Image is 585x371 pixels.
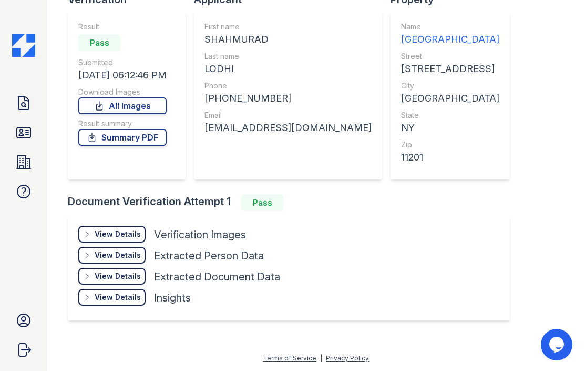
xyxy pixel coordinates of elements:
iframe: chat widget [541,329,574,360]
div: Pass [78,34,120,51]
div: 11201 [401,150,499,165]
img: CE_Icon_Blue-c292c112584629df590d857e76928e9f676e5b41ef8f769ba2f05ee15b207248.png [12,34,35,57]
a: Privacy Policy [326,354,369,362]
a: Summary PDF [78,129,167,146]
div: NY [401,121,499,135]
div: LODHI [204,62,372,76]
div: Name [401,22,499,32]
div: [EMAIL_ADDRESS][DOMAIN_NAME] [204,121,372,135]
div: Verification Images [154,227,246,242]
div: Phone [204,81,372,91]
div: View Details [95,229,141,239]
div: First name [204,22,372,32]
div: [STREET_ADDRESS] [401,62,499,76]
div: [GEOGRAPHIC_DATA] [401,32,499,47]
div: Download Images [78,87,167,97]
div: Zip [401,139,499,150]
div: View Details [95,250,141,260]
div: Extracted Document Data [154,269,280,284]
a: All Images [78,97,167,114]
div: View Details [95,292,141,303]
div: Extracted Person Data [154,248,264,263]
div: Pass [241,194,283,211]
div: [PHONE_NUMBER] [204,91,372,106]
div: Document Verification Attempt 1 [68,194,518,211]
div: SHAHMURAD [204,32,372,47]
div: View Details [95,271,141,282]
div: | [320,354,322,362]
a: Terms of Service [263,354,316,362]
div: Insights [154,290,191,305]
div: City [401,81,499,91]
div: Submitted [78,57,167,68]
div: Last name [204,51,372,62]
div: [GEOGRAPHIC_DATA] [401,91,499,106]
a: Name [GEOGRAPHIC_DATA] [401,22,499,47]
div: Result summary [78,118,167,129]
div: Result [78,22,167,32]
div: [DATE] 06:12:46 PM [78,68,167,83]
div: State [401,110,499,121]
div: Email [204,110,372,121]
div: Street [401,51,499,62]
